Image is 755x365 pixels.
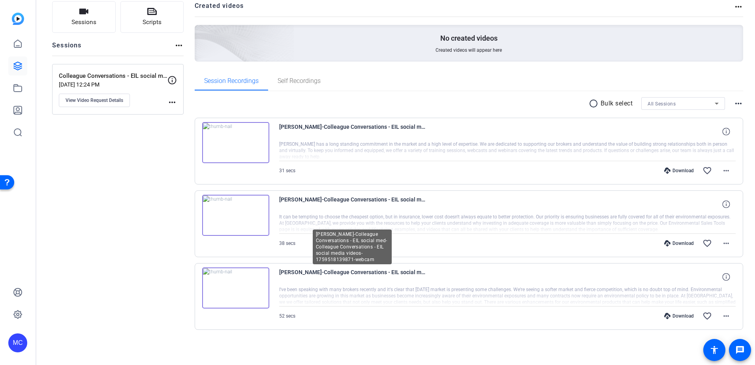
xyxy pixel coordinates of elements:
[279,122,425,141] span: [PERSON_NAME]-Colleague Conversations - EIL social med-Colleague Conversations - EIL social media...
[702,166,712,175] mat-icon: favorite_border
[648,101,676,107] span: All Sessions
[167,98,177,107] mat-icon: more_horiz
[279,267,425,286] span: [PERSON_NAME]-Colleague Conversations - EIL social med-Colleague Conversations - EIL social media...
[202,195,269,236] img: thumb-nail
[721,239,731,248] mat-icon: more_horiz
[202,267,269,309] img: thumb-nail
[702,311,712,321] mat-icon: favorite_border
[202,122,269,163] img: thumb-nail
[279,313,295,319] span: 52 secs
[143,18,162,27] span: Scripts
[589,99,601,108] mat-icon: radio_button_unchecked
[436,47,502,53] span: Created videos will appear here
[59,94,130,107] button: View Video Request Details
[279,241,295,246] span: 38 secs
[195,1,734,17] h2: Created videos
[174,41,184,50] mat-icon: more_horiz
[702,239,712,248] mat-icon: favorite_border
[279,195,425,214] span: [PERSON_NAME]-Colleague Conversations - EIL social med-Colleague Conversations - EIL social media...
[735,345,745,355] mat-icon: message
[52,1,116,33] button: Sessions
[734,2,743,11] mat-icon: more_horiz
[601,99,633,108] p: Bulk select
[278,78,321,84] span: Self Recordings
[59,71,167,81] p: Colleague Conversations - EIL social media videos
[721,166,731,175] mat-icon: more_horiz
[734,99,743,108] mat-icon: more_horiz
[120,1,184,33] button: Scripts
[59,81,167,88] p: [DATE] 12:24 PM
[710,345,719,355] mat-icon: accessibility
[204,78,259,84] span: Session Recordings
[279,168,295,173] span: 31 secs
[71,18,96,27] span: Sessions
[66,97,123,103] span: View Video Request Details
[660,167,698,174] div: Download
[721,311,731,321] mat-icon: more_horiz
[12,13,24,25] img: blue-gradient.svg
[660,313,698,319] div: Download
[660,240,698,246] div: Download
[8,333,27,352] div: MC
[52,41,82,56] h2: Sessions
[440,34,498,43] p: No created videos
